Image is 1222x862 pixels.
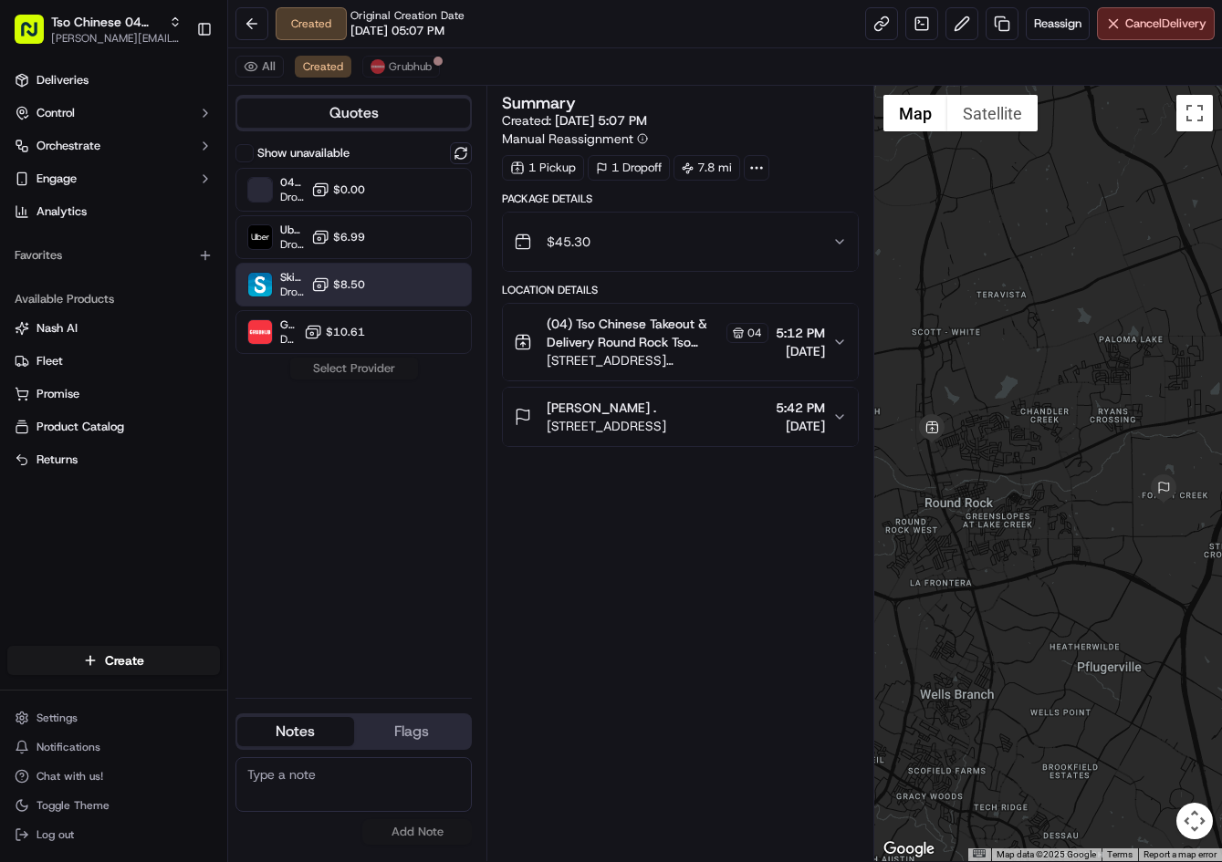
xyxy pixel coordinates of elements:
[502,95,576,111] h3: Summary
[51,13,162,31] span: Tso Chinese 04 Round Rock
[38,174,71,207] img: 1738778727109-b901c2ba-d612-49f7-a14d-d897ce62d23f
[303,59,343,74] span: Created
[503,304,858,380] button: (04) Tso Chinese Takeout & Delivery Round Rock Tso Chinese Round Rock Manager04[STREET_ADDRESS][P...
[248,225,272,249] img: Uber
[280,270,304,285] span: Skipcart
[51,31,182,46] button: [PERSON_NAME][EMAIL_ADDRESS][DOMAIN_NAME]
[15,452,213,468] a: Returns
[154,410,169,424] div: 💻
[879,837,939,861] img: Google
[18,237,122,252] div: Past conversations
[973,849,986,857] button: Keyboard shortcuts
[947,95,1038,131] button: Show satellite imagery
[37,419,124,435] span: Product Catalog
[147,400,300,433] a: 💻API Documentation
[503,213,858,271] button: $45.30
[15,320,213,337] a: Nash AI
[37,105,75,121] span: Control
[151,332,158,347] span: •
[333,182,365,197] span: $0.00
[555,112,647,129] span: [DATE] 5:07 PM
[879,837,939,861] a: Open this area in Google Maps (opens a new window)
[37,353,63,369] span: Fleet
[37,408,140,426] span: Knowledge Base
[310,180,332,202] button: Start new chat
[1176,95,1213,131] button: Toggle fullscreen view
[7,347,220,376] button: Fleet
[15,419,213,435] a: Product Catalog
[18,315,47,344] img: Brigitte Vinadas
[37,740,100,754] span: Notifications
[280,190,304,204] span: Dropoff ETA -
[7,164,220,193] button: Engage
[326,325,365,339] span: $10.61
[7,379,220,409] button: Promise
[237,717,354,746] button: Notes
[57,283,148,297] span: [PERSON_NAME]
[776,324,825,342] span: 5:12 PM
[82,174,299,192] div: Start new chat
[151,283,158,297] span: •
[37,827,74,842] span: Log out
[37,284,51,298] img: 1736555255976-a54dd68f-1ca7-489b-9aae-adbdc363a1c4
[37,333,51,348] img: 1736555255976-a54dd68f-1ca7-489b-9aae-adbdc363a1c4
[333,230,365,244] span: $6.99
[7,314,220,343] button: Nash AI
[37,452,78,468] span: Returns
[237,99,470,128] button: Quotes
[283,234,332,255] button: See all
[57,332,148,347] span: [PERSON_NAME]
[280,285,304,299] span: Dropoff ETA 35 minutes
[162,283,199,297] span: [DATE]
[18,73,332,102] p: Welcome 👋
[350,23,444,39] span: [DATE] 05:07 PM
[280,237,304,252] span: Dropoff ETA 48 minutes
[7,99,220,128] button: Control
[502,130,633,148] span: Manual Reassignment
[7,793,220,818] button: Toggle Theme
[257,145,350,161] label: Show unavailable
[997,849,1096,859] span: Map data ©2025 Google
[18,265,47,295] img: Angelique Valdez
[389,59,432,74] span: Grubhub
[18,18,55,55] img: Nash
[1034,16,1081,32] span: Reassign
[37,203,87,220] span: Analytics
[333,277,365,292] span: $8.50
[280,175,304,190] span: 04 Round Rock Fleet
[7,445,220,474] button: Returns
[547,417,666,435] span: [STREET_ADDRESS]
[37,798,110,813] span: Toggle Theme
[588,155,670,181] div: 1 Dropoff
[547,233,590,251] span: $45.30
[182,452,221,466] span: Pylon
[82,192,251,207] div: We're available if you need us!
[502,192,859,206] div: Package Details
[547,399,656,417] span: [PERSON_NAME] .
[37,386,79,402] span: Promise
[7,66,220,95] a: Deliveries
[235,56,284,78] button: All
[503,388,858,446] button: [PERSON_NAME] .[STREET_ADDRESS]5:42 PM[DATE]
[1125,16,1206,32] span: Cancel Delivery
[295,56,351,78] button: Created
[280,317,297,332] span: Grubhub
[7,285,220,314] div: Available Products
[11,400,147,433] a: 📗Knowledge Base
[47,118,329,137] input: Got a question? Start typing here...
[7,646,220,675] button: Create
[304,323,365,341] button: $10.61
[7,131,220,161] button: Orchestrate
[1144,849,1217,859] a: Report a map error
[7,705,220,731] button: Settings
[7,197,220,226] a: Analytics
[7,734,220,760] button: Notifications
[776,417,825,435] span: [DATE]
[502,155,584,181] div: 1 Pickup
[37,320,78,337] span: Nash AI
[883,95,947,131] button: Show street map
[1107,849,1133,859] a: Terms (opens in new tab)
[502,283,859,297] div: Location Details
[7,822,220,847] button: Log out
